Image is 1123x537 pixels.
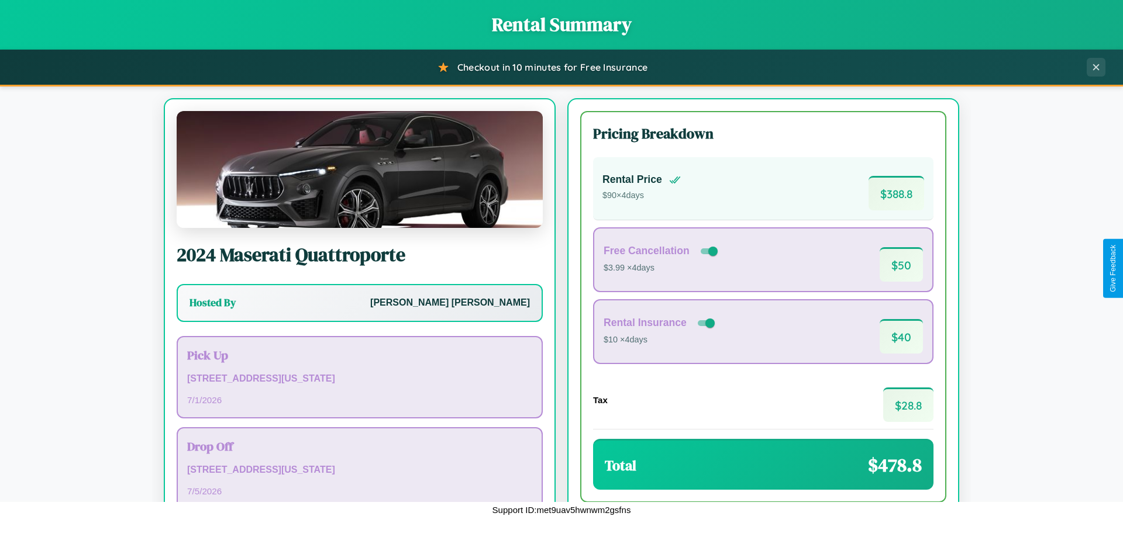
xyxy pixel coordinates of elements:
[177,242,543,268] h2: 2024 Maserati Quattroporte
[604,261,720,276] p: $3.99 × 4 days
[492,502,631,518] p: Support ID: met9uav5hwnwm2gsfns
[605,456,636,475] h3: Total
[1109,245,1117,292] div: Give Feedback
[187,392,532,408] p: 7 / 1 / 2026
[604,317,687,329] h4: Rental Insurance
[593,395,608,405] h4: Tax
[187,370,532,387] p: [STREET_ADDRESS][US_STATE]
[190,296,236,310] h3: Hosted By
[457,61,647,73] span: Checkout in 10 minutes for Free Insurance
[187,462,532,479] p: [STREET_ADDRESS][US_STATE]
[187,347,532,363] h3: Pick Up
[883,387,933,422] span: $ 28.8
[604,332,717,348] p: $10 × 4 days
[602,188,681,203] p: $ 90 × 4 days
[880,247,923,282] span: $ 50
[880,319,923,354] span: $ 40
[593,124,933,143] h3: Pricing Breakdown
[12,12,1111,37] h1: Rental Summary
[177,111,543,228] img: Maserati Quattroporte
[868,452,922,478] span: $ 478.8
[370,295,530,311] p: [PERSON_NAME] [PERSON_NAME]
[869,176,924,210] span: $ 388.8
[187,483,532,499] p: 7 / 5 / 2026
[187,438,532,455] h3: Drop Off
[604,245,690,257] h4: Free Cancellation
[602,174,662,186] h4: Rental Price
